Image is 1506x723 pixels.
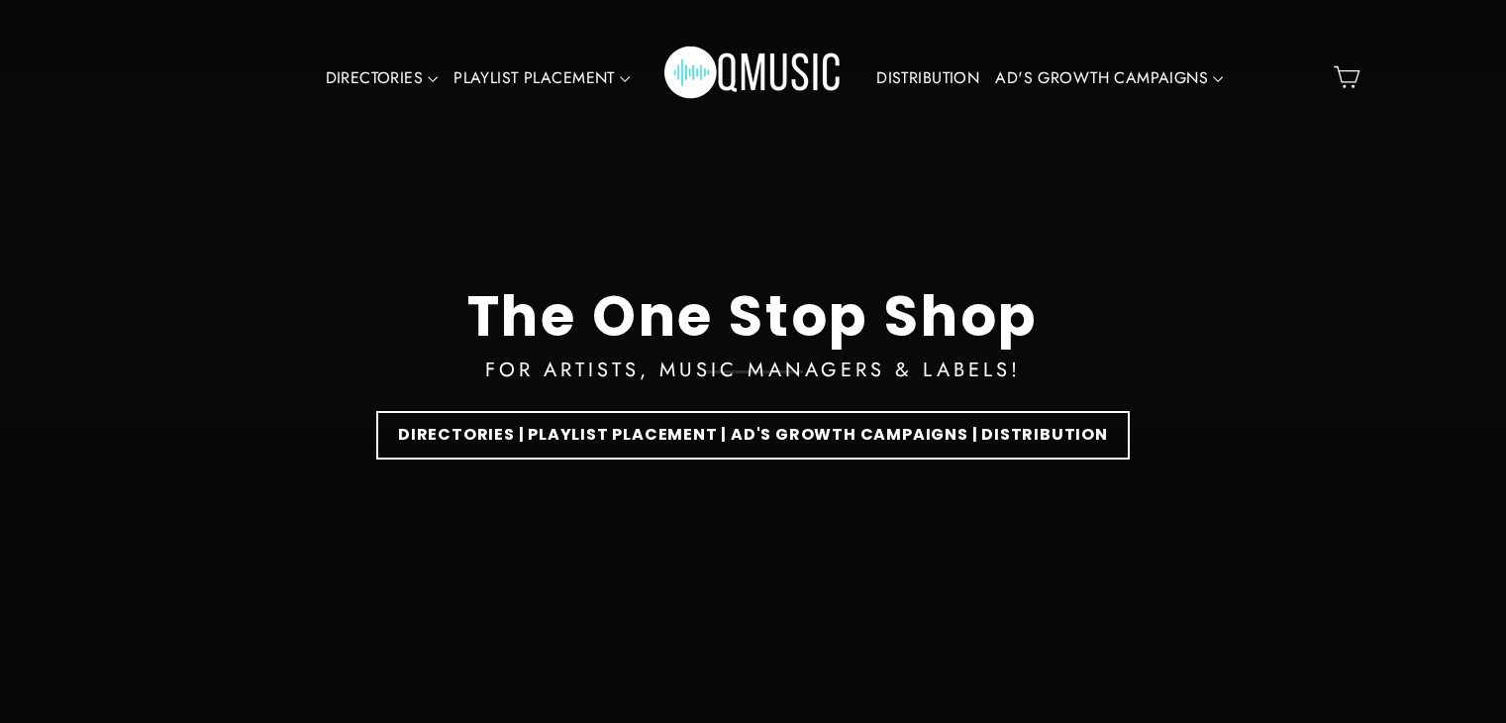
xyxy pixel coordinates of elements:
[868,55,987,101] a: DISTRIBUTION
[255,20,1252,136] div: Primary
[467,283,1040,350] div: The One Stop Shop
[485,355,1020,386] div: FOR ARTISTS, MUSIC MANAGERS & LABELS!
[376,411,1130,460] a: DIRECTORIES | PLAYLIST PLACEMENT | AD'S GROWTH CAMPAIGNS | DISTRIBUTION
[318,55,447,101] a: DIRECTORIES
[446,55,638,101] a: PLAYLIST PLACEMENT
[987,55,1231,101] a: AD'S GROWTH CAMPAIGNS
[664,33,843,122] img: Q Music Promotions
